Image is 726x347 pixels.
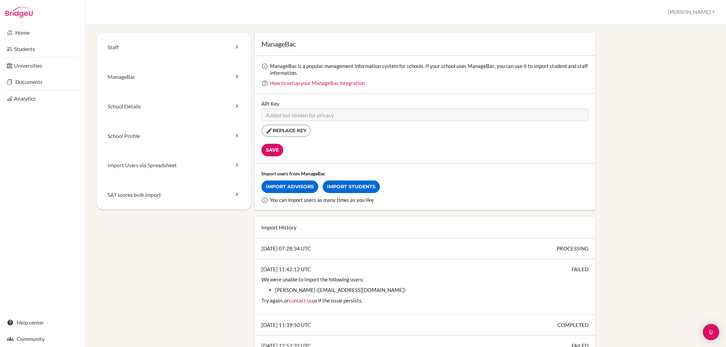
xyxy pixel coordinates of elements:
a: Staff [97,33,251,62]
a: Documents [1,75,83,89]
div: You can import users as many times as you like [270,196,588,203]
span: PROCESSING [557,245,588,252]
a: How to setup your ManageBac integration [270,80,365,86]
a: SAT scores bulk import [97,180,251,210]
div: Open Intercom Messenger [703,324,719,340]
p: We were unable to import the following users: [261,276,588,283]
button: Replace key [261,124,311,137]
div: Import users from ManageBac [261,170,588,177]
a: Analytics [1,92,83,105]
h1: ManageBac [261,39,588,49]
p: Try again, or us if the issue persists. [261,297,588,304]
a: Help center [1,316,83,329]
a: Import Students [323,180,380,193]
button: [PERSON_NAME] [665,6,718,18]
a: Universities [1,59,83,72]
a: Community [1,332,83,346]
input: Added but hidden for privacy [261,109,588,121]
span: FAILED [571,266,588,273]
a: contact us [289,297,312,303]
input: Save [261,144,283,156]
img: Bridge-U [5,7,33,18]
div: [DATE] 07:28:34 UTC [255,238,595,259]
a: Home [1,26,83,39]
h2: Import History [261,224,588,231]
a: School Details [97,92,251,121]
a: ManageBac [97,62,251,92]
li: [PERSON_NAME] ([EMAIL_ADDRESS][DOMAIN_NAME]) [275,287,588,293]
a: Import Users via Spreadsheet [97,151,251,180]
label: API Key [261,100,279,107]
div: [DATE] 11:39:50 UTC [255,315,595,335]
div: ManageBac is a popular management information system for schools. If your school uses ManageBac, ... [270,63,588,76]
a: School Profile [97,121,251,151]
a: Students [1,42,83,56]
span: COMPLETED [558,322,588,328]
div: [DATE] 11:42:12 UTC [255,259,595,315]
a: Import Advisors [261,180,318,193]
